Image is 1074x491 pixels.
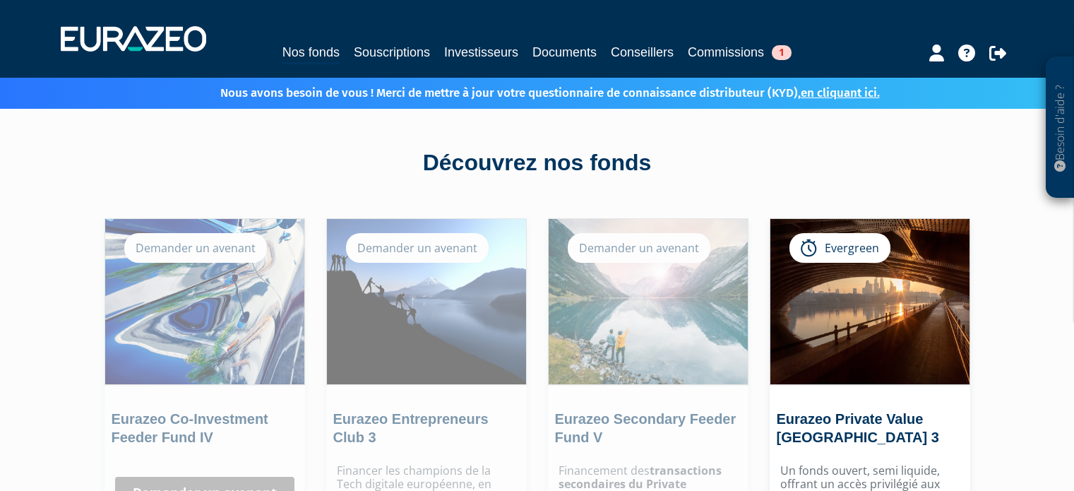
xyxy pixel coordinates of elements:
img: 1732889491-logotype_eurazeo_blanc_rvb.png [61,26,206,52]
span: 1 [772,45,792,60]
a: Conseillers [611,42,674,62]
a: Eurazeo Entrepreneurs Club 3 [333,411,489,445]
a: Eurazeo Secondary Feeder Fund V [555,411,736,445]
p: Nous avons besoin de vous ! Merci de mettre à jour votre questionnaire de connaissance distribute... [179,81,880,102]
div: Evergreen [789,233,890,263]
p: Besoin d'aide ? [1052,64,1068,191]
a: Commissions1 [688,42,792,62]
div: Découvrez nos fonds [135,147,940,179]
img: Eurazeo Entrepreneurs Club 3 [327,219,526,384]
a: Souscriptions [354,42,430,62]
div: Demander un avenant [124,233,267,263]
div: Demander un avenant [346,233,489,263]
img: Eurazeo Private Value Europe 3 [770,219,969,384]
img: Eurazeo Secondary Feeder Fund V [549,219,748,384]
a: Eurazeo Private Value [GEOGRAPHIC_DATA] 3 [777,411,939,445]
a: Documents [532,42,597,62]
a: Eurazeo Co-Investment Feeder Fund IV [112,411,268,445]
div: Demander un avenant [568,233,710,263]
a: Nos fonds [282,42,340,64]
a: en cliquant ici. [801,85,880,100]
img: Eurazeo Co-Investment Feeder Fund IV [105,219,304,384]
a: Investisseurs [444,42,518,62]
